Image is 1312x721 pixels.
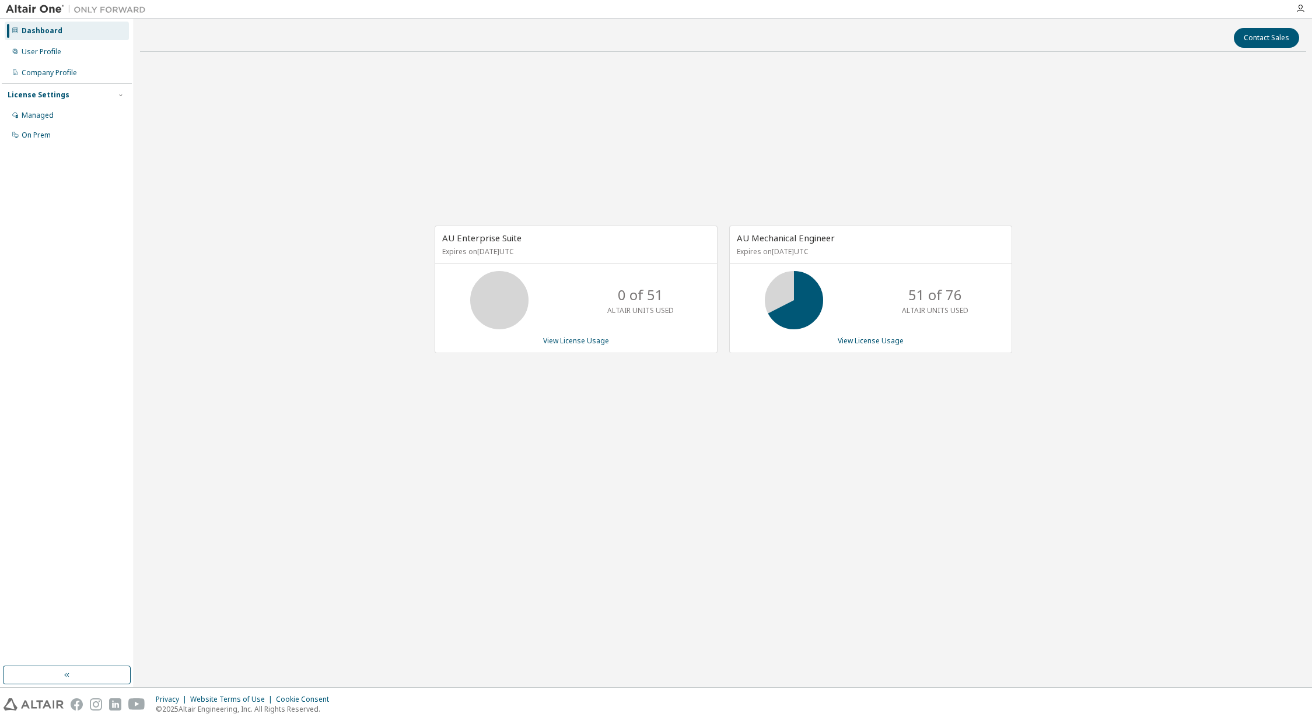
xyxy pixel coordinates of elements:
div: Managed [22,111,54,120]
img: linkedin.svg [109,698,121,711]
div: On Prem [22,131,51,140]
p: Expires on [DATE] UTC [737,247,1002,256]
a: View License Usage [543,336,609,346]
p: ALTAIR UNITS USED [607,305,674,315]
p: Expires on [DATE] UTC [442,247,707,256]
div: License Settings [8,90,69,100]
div: User Profile [22,47,61,57]
img: instagram.svg [90,698,102,711]
p: ALTAIR UNITS USED [902,305,968,315]
img: altair_logo.svg [4,698,64,711]
div: Company Profile [22,68,77,78]
p: 51 of 76 [908,285,962,305]
div: Cookie Consent [276,695,336,704]
div: Website Terms of Use [190,695,276,704]
span: AU Mechanical Engineer [737,232,835,244]
p: © 2025 Altair Engineering, Inc. All Rights Reserved. [156,704,336,714]
p: 0 of 51 [618,285,663,305]
div: Privacy [156,695,190,704]
a: View License Usage [838,336,904,346]
img: facebook.svg [71,698,83,711]
span: AU Enterprise Suite [442,232,522,244]
button: Contact Sales [1234,28,1299,48]
div: Dashboard [22,26,62,36]
img: youtube.svg [128,698,145,711]
img: Altair One [6,3,152,15]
